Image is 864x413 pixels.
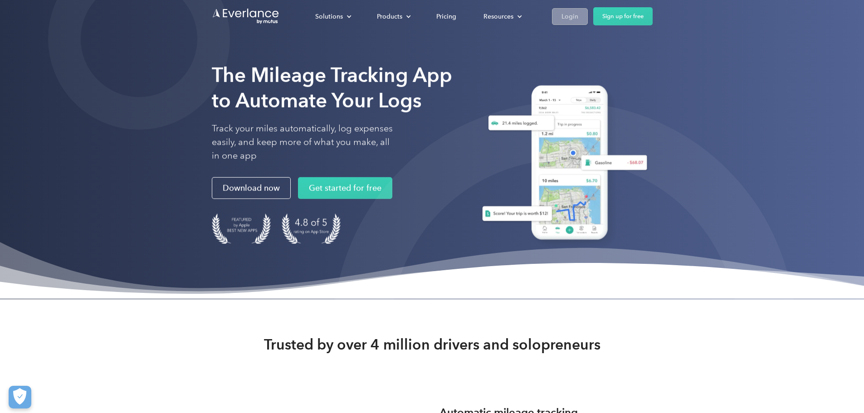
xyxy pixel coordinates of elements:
[282,214,341,244] img: 4.9 out of 5 stars on the app store
[306,9,359,24] div: Solutions
[264,335,600,354] strong: Trusted by over 4 million drivers and solopreneurs
[474,9,529,24] div: Resources
[427,9,465,24] a: Pricing
[552,8,588,25] a: Login
[212,63,452,112] strong: The Mileage Tracking App to Automate Your Logs
[315,11,343,22] div: Solutions
[298,177,392,199] a: Get started for free
[212,8,280,25] a: Go to homepage
[212,122,393,163] p: Track your miles automatically, log expenses easily, and keep more of what you make, all in one app
[471,78,653,250] img: Everlance, mileage tracker app, expense tracking app
[436,11,456,22] div: Pricing
[593,7,653,25] a: Sign up for free
[377,11,402,22] div: Products
[368,9,418,24] div: Products
[9,386,31,408] button: Cookies Settings
[561,11,578,22] div: Login
[483,11,513,22] div: Resources
[212,177,291,199] a: Download now
[212,214,271,244] img: Badge for Featured by Apple Best New Apps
